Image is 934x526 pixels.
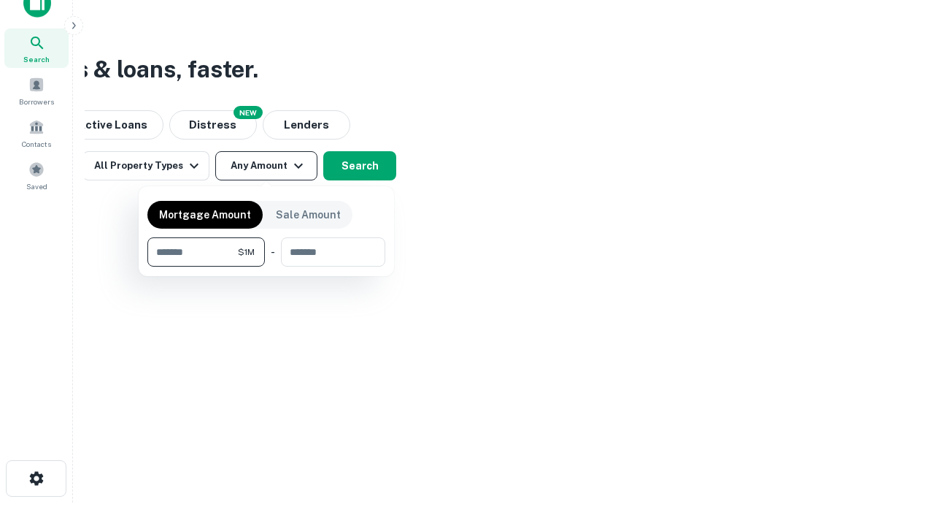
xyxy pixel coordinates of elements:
span: $1M [238,245,255,259]
p: Mortgage Amount [159,207,251,223]
iframe: Chat Widget [861,409,934,479]
p: Sale Amount [276,207,341,223]
div: - [271,237,275,267]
